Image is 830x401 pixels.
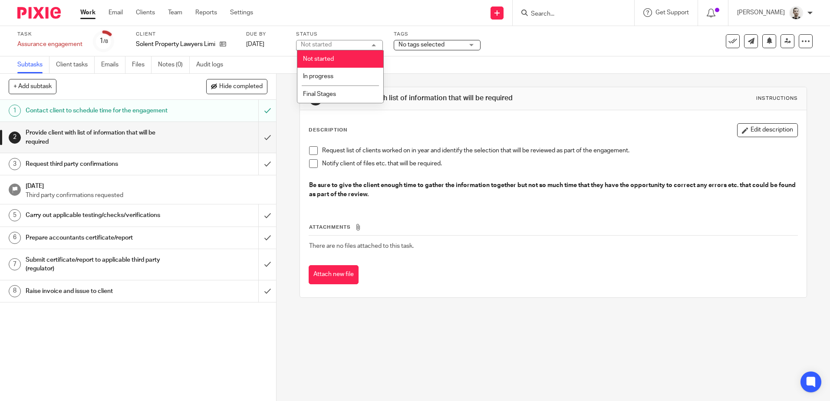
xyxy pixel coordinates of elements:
h1: Contact client to schedule time for the engagement [26,104,175,117]
p: Request list of clients worked on in year and identify the selection that will be reviewed as par... [322,146,797,155]
div: 8 [9,285,21,297]
a: Client tasks [56,56,95,73]
label: Task [17,31,82,38]
div: Assurance engagement [17,40,82,49]
div: 2 [9,131,21,144]
a: Subtasks [17,56,49,73]
h1: Raise invoice and issue to client [26,285,175,298]
button: Hide completed [206,79,267,94]
span: [DATE] [246,41,264,47]
button: Edit description [737,123,798,137]
div: 7 [9,258,21,270]
label: Status [296,31,383,38]
span: Not started [303,56,334,62]
div: 6 [9,232,21,244]
img: PS.png [789,6,803,20]
p: Description [309,127,347,134]
span: Get Support [655,10,689,16]
a: Notes (0) [158,56,190,73]
label: Client [136,31,235,38]
h1: Prepare accountants certificate/report [26,231,175,244]
div: 1 [9,105,21,117]
span: There are no files attached to this task. [309,243,414,249]
a: Team [168,8,182,17]
a: Emails [101,56,125,73]
span: No tags selected [399,42,445,48]
p: [PERSON_NAME] [737,8,785,17]
a: Audit logs [196,56,230,73]
a: Settings [230,8,253,17]
h1: [DATE] [26,180,268,191]
h1: Request third party confirmations [26,158,175,171]
p: Solent Property Lawyers Limited [136,40,215,49]
a: Clients [136,8,155,17]
a: Email [109,8,123,17]
label: Due by [246,31,285,38]
input: Search [530,10,608,18]
span: In progress [303,73,333,79]
img: Pixie [17,7,61,19]
span: Hide completed [219,83,263,90]
h1: Provide client with list of information that will be required [26,126,175,148]
h1: Submit certificate/report to applicable third party (regulator) [26,253,175,276]
div: 1 [99,36,108,46]
div: Instructions [756,95,798,102]
button: Attach new file [309,265,359,285]
a: Reports [195,8,217,17]
label: Tags [394,31,481,38]
span: Attachments [309,225,351,230]
h1: Carry out applicable testing/checks/verifications [26,209,175,222]
a: Files [132,56,152,73]
div: Not started [301,42,332,48]
strong: Be sure to give the client enough time to gather the information together but not so much time th... [309,182,797,197]
p: Third party confirmations requested [26,191,268,200]
div: 3 [9,158,21,170]
h1: Provide client with list of information that will be required [327,94,572,103]
a: Work [80,8,96,17]
button: + Add subtask [9,79,56,94]
p: Notify client of files etc. that will be required. [322,159,797,168]
span: Final Stages [303,91,336,97]
div: 5 [9,209,21,221]
small: /8 [103,39,108,44]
